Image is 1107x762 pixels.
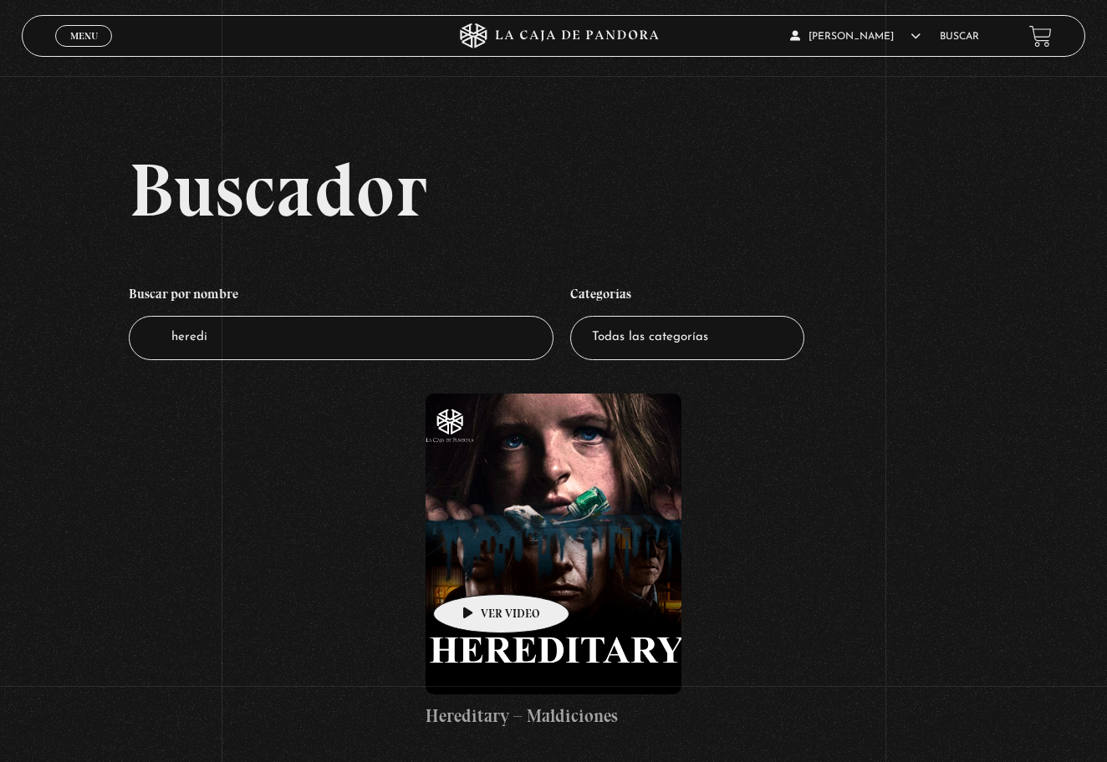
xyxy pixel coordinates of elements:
[129,277,553,316] h4: Buscar por nombre
[70,31,98,41] span: Menu
[790,32,921,42] span: [PERSON_NAME]
[1029,25,1052,48] a: View your shopping cart
[129,152,1085,227] h2: Buscador
[426,394,681,729] a: Hereditary – Maldiciones
[426,703,681,729] h4: Hereditary – Maldiciones
[940,32,979,42] a: Buscar
[570,277,804,316] h4: Categorías
[64,45,104,57] span: Cerrar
